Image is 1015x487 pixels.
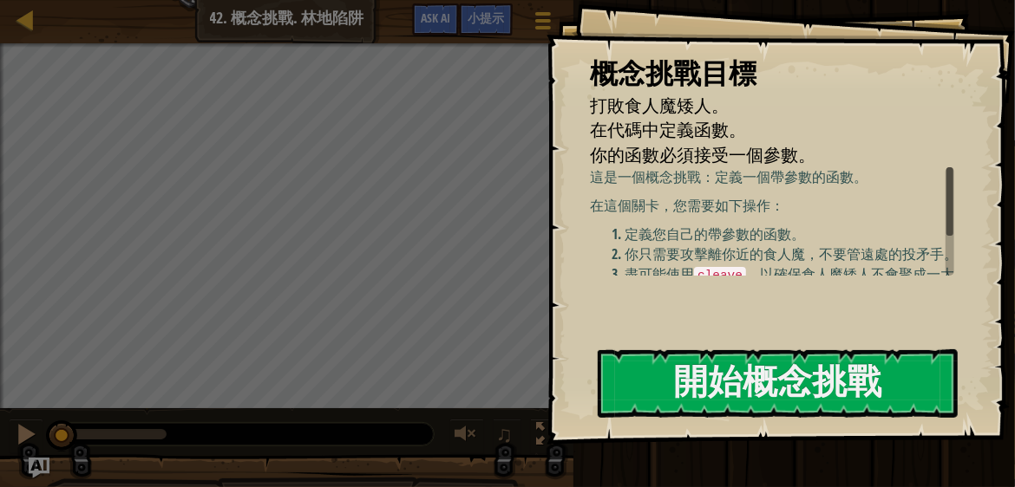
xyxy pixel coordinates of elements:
button: Ask AI [412,3,459,36]
li: 定義您自己的帶參數的函數。 [625,224,962,244]
span: 你的函數必須接受一個參數。 [590,143,815,166]
span: 打敗食人魔矮人。 [590,94,729,117]
li: 打敗食人魔矮人。 [568,94,950,119]
div: 概念挑戰目標 [590,54,954,94]
span: ♫ [496,421,514,447]
p: 這是一個概念挑戰：定義一個帶參數的函數。 [590,167,962,187]
button: 開始概念挑戰 [598,349,958,418]
span: 在代碼中定義函數。 [590,118,746,141]
button: ♫ [493,419,522,454]
button: Ask AI [29,458,49,478]
button: 顯示遊戲選單 [521,3,565,44]
button: Ctrl + P: Pause [9,419,43,454]
li: 你的函數必須接受一個參數。 [568,143,950,168]
li: 你只需要攻擊離你近的食人魔，不要管遠處的投矛手。 [625,244,962,264]
button: 調整音量 [449,419,484,454]
li: 在代碼中定義函數。 [568,118,950,143]
code: cleave [694,267,746,284]
button: 切換全螢幕 [530,419,565,454]
li: 盡可能使用 ，以確保食人魔矮人不會聚成一大群朝你襲來。 [625,264,962,304]
p: 在這個關卡，您需要如下操作： [590,196,962,216]
span: 小提示 [468,10,504,26]
span: Ask AI [421,10,450,26]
